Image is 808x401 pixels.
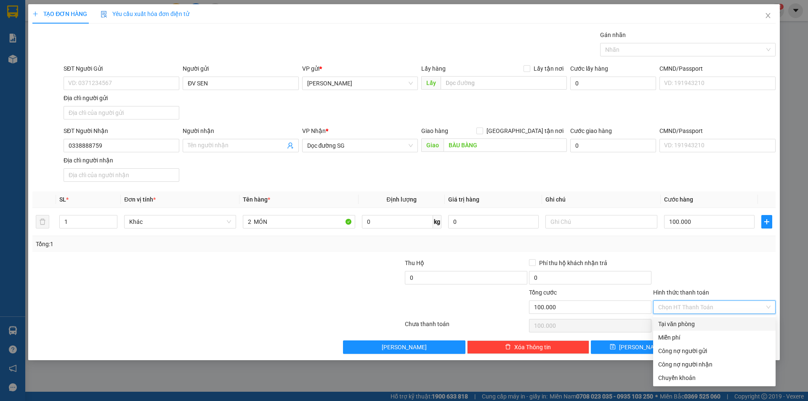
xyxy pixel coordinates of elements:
div: Địa chỉ người nhận [64,156,179,165]
button: plus [761,215,772,228]
span: Cước hàng [664,196,693,203]
div: Chuyển khoản [658,373,771,382]
label: Hình thức thanh toán [653,289,709,296]
input: Dọc đường [444,138,567,152]
span: Tên hàng [243,196,270,203]
div: Cước gửi hàng sẽ được ghi vào công nợ của người nhận [653,358,776,371]
span: Giao hàng [421,127,448,134]
span: plus [762,218,772,225]
span: [GEOGRAPHIC_DATA] tận nơi [483,126,567,135]
span: VP Nhận [302,127,326,134]
input: VD: Bàn, Ghế [243,215,355,228]
span: Đơn vị tính [124,196,156,203]
span: Phí thu hộ khách nhận trả [536,258,611,268]
span: Giá trị hàng [448,196,479,203]
label: Cước lấy hàng [570,65,608,72]
button: delete [36,215,49,228]
input: Cước giao hàng [570,139,656,152]
span: close [765,12,771,19]
span: user-add [287,142,294,149]
span: Lấy hàng [421,65,446,72]
div: SĐT Người Nhận [64,126,179,135]
input: Địa chỉ của người nhận [64,168,179,182]
span: save [610,344,616,351]
input: Ghi Chú [545,215,657,228]
label: Gán nhãn [600,32,626,38]
input: Dọc đường [441,76,567,90]
button: save[PERSON_NAME] [591,340,682,354]
span: Định lượng [387,196,417,203]
span: up [110,217,115,222]
span: Increase Value [108,215,117,222]
div: Cước gửi hàng sẽ được ghi vào công nợ của người gửi [653,344,776,358]
div: Người nhận [183,126,298,135]
div: Tại văn phòng [658,319,771,329]
span: Tổng cước [529,289,557,296]
input: Cước lấy hàng [570,77,656,90]
span: TẠO ĐƠN HÀNG [32,11,87,17]
label: Cước giao hàng [570,127,612,134]
input: 0 [448,215,539,228]
div: SĐT Người Gửi [64,64,179,73]
span: Yêu cầu xuất hóa đơn điện tử [101,11,189,17]
span: kg [433,215,441,228]
span: Decrease Value [108,222,117,228]
div: Công nợ người gửi [658,346,771,356]
input: Địa chỉ của người gửi [64,106,179,120]
div: Miễn phí [658,333,771,342]
button: [PERSON_NAME] [343,340,465,354]
span: Khác [129,215,231,228]
span: down [110,223,115,228]
span: Lấy [421,76,441,90]
div: Địa chỉ người gửi [64,93,179,103]
div: CMND/Passport [659,64,775,73]
span: plus [32,11,38,17]
span: Xóa Thông tin [514,343,551,352]
div: CMND/Passport [659,126,775,135]
button: deleteXóa Thông tin [467,340,590,354]
button: Close [756,4,780,28]
span: delete [505,344,511,351]
div: Công nợ người nhận [658,360,771,369]
span: Lê Đại Hành [307,77,413,90]
span: Dọc đường SG [307,139,413,152]
div: VP gửi [302,64,418,73]
span: Thu Hộ [405,260,424,266]
span: Giao [421,138,444,152]
div: Người gửi [183,64,298,73]
div: Chưa thanh toán [404,319,528,334]
span: [PERSON_NAME] [382,343,427,352]
span: Lấy tận nơi [530,64,567,73]
span: SL [59,196,66,203]
span: [PERSON_NAME] [619,343,664,352]
div: Tổng: 1 [36,239,312,249]
th: Ghi chú [542,191,661,208]
img: icon [101,11,107,18]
